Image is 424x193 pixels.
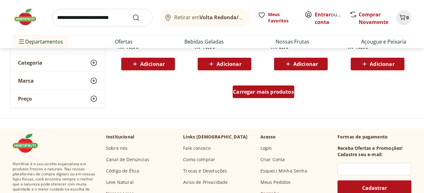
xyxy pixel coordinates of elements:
[121,58,175,70] button: Adicionar
[18,34,25,49] button: Menu
[217,61,241,67] span: Adicionar
[184,38,224,45] a: Bebidas Geladas
[200,14,291,21] b: Volta Redonda/[GEOGRAPHIC_DATA]
[370,61,394,67] span: Adicionar
[315,11,343,26] span: ou
[260,156,285,163] a: Criar Conta
[183,168,227,174] a: Trocas e Devoluções
[13,134,44,153] img: Hortifruti
[274,58,328,70] button: Adicionar
[10,54,105,72] button: Categoria
[106,168,139,174] a: Código de Ética
[293,61,318,67] span: Adicionar
[337,134,411,140] p: Formas de pagamento
[361,38,406,45] a: Açougue e Peixaria
[396,10,411,25] button: Carrinho
[140,61,165,67] span: Adicionar
[106,134,134,140] p: Institucional
[276,38,309,45] a: Nossas Frutas
[260,145,272,151] a: Login
[183,145,211,151] a: Fale conosco
[315,11,349,26] a: Criar conta
[115,38,133,45] a: Ofertas
[18,78,34,84] span: Marca
[258,11,297,24] a: Meus Favoritos
[10,90,105,108] button: Preço
[362,185,387,190] span: Cadastrar
[406,15,409,20] span: 0
[132,14,147,21] button: Submit Search
[233,85,294,101] a: Carregar mais produtos
[260,168,307,174] a: Esqueci Minha Senha
[337,145,403,151] h3: Receba Ofertas e Promoções!
[183,134,248,140] p: Links [DEMOGRAPHIC_DATA]
[13,8,44,26] img: Hortifruti
[315,11,331,18] a: Entrar
[260,179,291,185] a: Meus Pedidos
[233,89,294,94] span: Carregar mais produtos
[337,151,383,158] h3: Cadastre seu e-mail:
[106,156,149,163] a: Canal de Denúncias
[174,15,244,20] span: Retirar em
[106,145,128,151] a: Sobre nós
[52,9,152,26] input: search
[183,156,215,163] a: Como comprar
[18,60,42,66] span: Categoria
[18,96,32,102] span: Preço
[106,179,134,185] a: Leve Natural
[351,58,404,70] button: Adicionar
[198,58,251,70] button: Adicionar
[160,9,250,26] button: Retirar emVolta Redonda/[GEOGRAPHIC_DATA]
[260,134,276,140] p: Acesso
[359,11,388,26] a: Comprar Novamente
[268,11,297,24] span: Meus Favoritos
[183,179,228,185] a: Aviso de Privacidade
[10,72,105,90] button: Marca
[18,34,63,49] span: Departamentos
